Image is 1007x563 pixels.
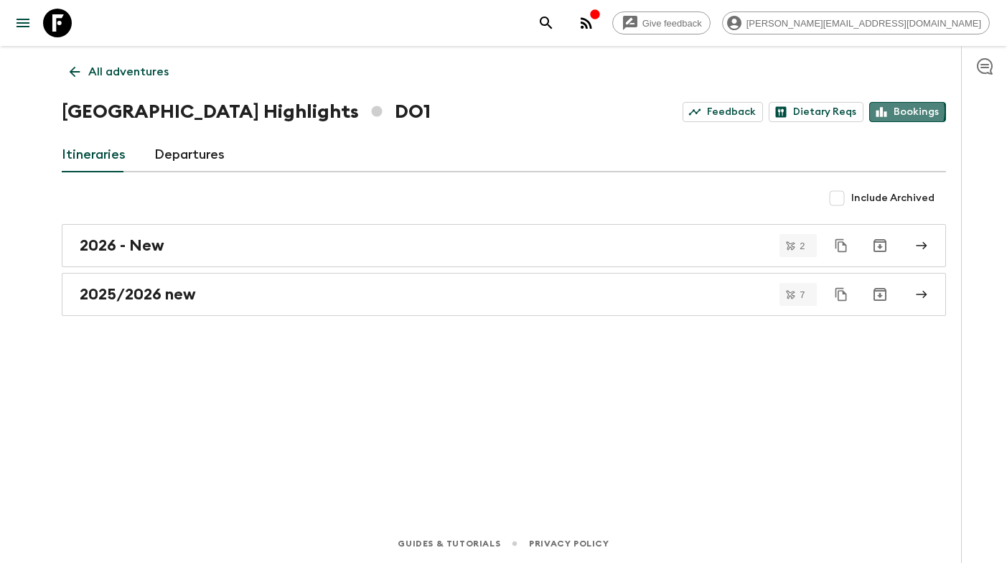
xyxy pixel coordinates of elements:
[62,224,946,267] a: 2026 - New
[828,233,854,259] button: Duplicate
[529,536,609,552] a: Privacy Policy
[62,273,946,316] a: 2025/2026 new
[739,18,989,29] span: [PERSON_NAME][EMAIL_ADDRESS][DOMAIN_NAME]
[398,536,500,552] a: Guides & Tutorials
[722,11,990,34] div: [PERSON_NAME][EMAIL_ADDRESS][DOMAIN_NAME]
[866,231,894,260] button: Archive
[634,18,710,29] span: Give feedback
[88,63,169,80] p: All adventures
[683,102,763,122] a: Feedback
[62,98,431,126] h1: [GEOGRAPHIC_DATA] Highlights DO1
[769,102,863,122] a: Dietary Reqs
[9,9,37,37] button: menu
[851,191,935,205] span: Include Archived
[62,138,126,172] a: Itineraries
[791,290,813,299] span: 7
[866,280,894,309] button: Archive
[62,57,177,86] a: All adventures
[80,285,196,304] h2: 2025/2026 new
[791,241,813,251] span: 2
[828,281,854,307] button: Duplicate
[154,138,225,172] a: Departures
[80,236,164,255] h2: 2026 - New
[612,11,711,34] a: Give feedback
[869,102,946,122] a: Bookings
[532,9,561,37] button: search adventures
